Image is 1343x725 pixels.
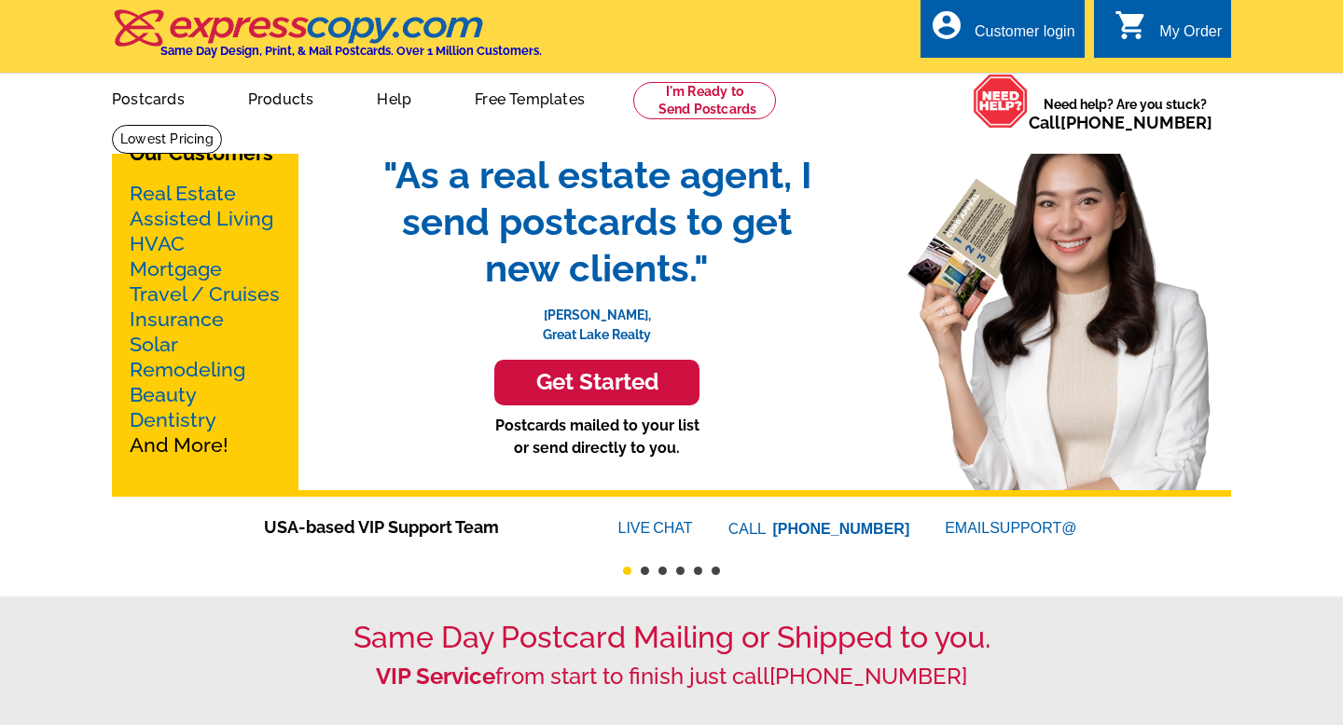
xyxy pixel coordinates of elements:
[1115,21,1222,44] a: shopping_cart My Order
[130,181,281,458] p: And More!
[130,333,178,356] a: Solar
[112,663,1231,691] h2: from start to finish just call
[618,520,693,536] a: LIVECHAT
[945,520,1079,536] a: EMAILSUPPORT@
[990,517,1079,540] font: SUPPORT@
[130,358,245,381] a: Remodeling
[728,518,768,540] font: CALL
[130,408,216,431] a: Dentistry
[973,74,1029,129] img: help
[130,383,197,406] a: Beauty
[130,282,280,306] a: Travel / Cruises
[347,75,441,119] a: Help
[160,44,542,58] h4: Same Day Design, Print, & Mail Postcards. Over 1 Million Customers.
[641,567,649,575] button: 2 of 6
[930,8,963,42] i: account_circle
[773,521,910,537] a: [PHONE_NUMBER]
[130,257,222,280] a: Mortgage
[364,360,830,405] a: Get Started
[1115,8,1148,42] i: shopping_cart
[445,75,615,119] a: Free Templates
[1029,113,1212,132] span: Call
[364,415,830,459] p: Postcards mailed to your list or send directly to you.
[676,567,685,575] button: 4 of 6
[623,567,631,575] button: 1 of 6
[376,663,495,690] strong: VIP Service
[264,514,562,540] span: USA-based VIP Support Team
[1029,95,1222,132] span: Need help? Are you stuck?
[364,152,830,292] span: "As a real estate agent, I send postcards to get new clients."
[218,75,344,119] a: Products
[82,75,215,119] a: Postcards
[694,567,702,575] button: 5 of 6
[975,23,1075,49] div: Customer login
[112,22,542,58] a: Same Day Design, Print, & Mail Postcards. Over 1 Million Customers.
[769,663,967,690] a: [PHONE_NUMBER]
[130,308,224,331] a: Insurance
[712,567,720,575] button: 6 of 6
[364,292,830,345] p: [PERSON_NAME], Great Lake Realty
[618,517,654,540] font: LIVE
[1159,23,1222,49] div: My Order
[112,620,1231,655] h1: Same Day Postcard Mailing or Shipped to you.
[658,567,667,575] button: 3 of 6
[930,21,1075,44] a: account_circle Customer login
[130,207,273,230] a: Assisted Living
[518,369,676,396] h3: Get Started
[130,232,185,255] a: HVAC
[1060,113,1212,132] a: [PHONE_NUMBER]
[130,182,236,205] a: Real Estate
